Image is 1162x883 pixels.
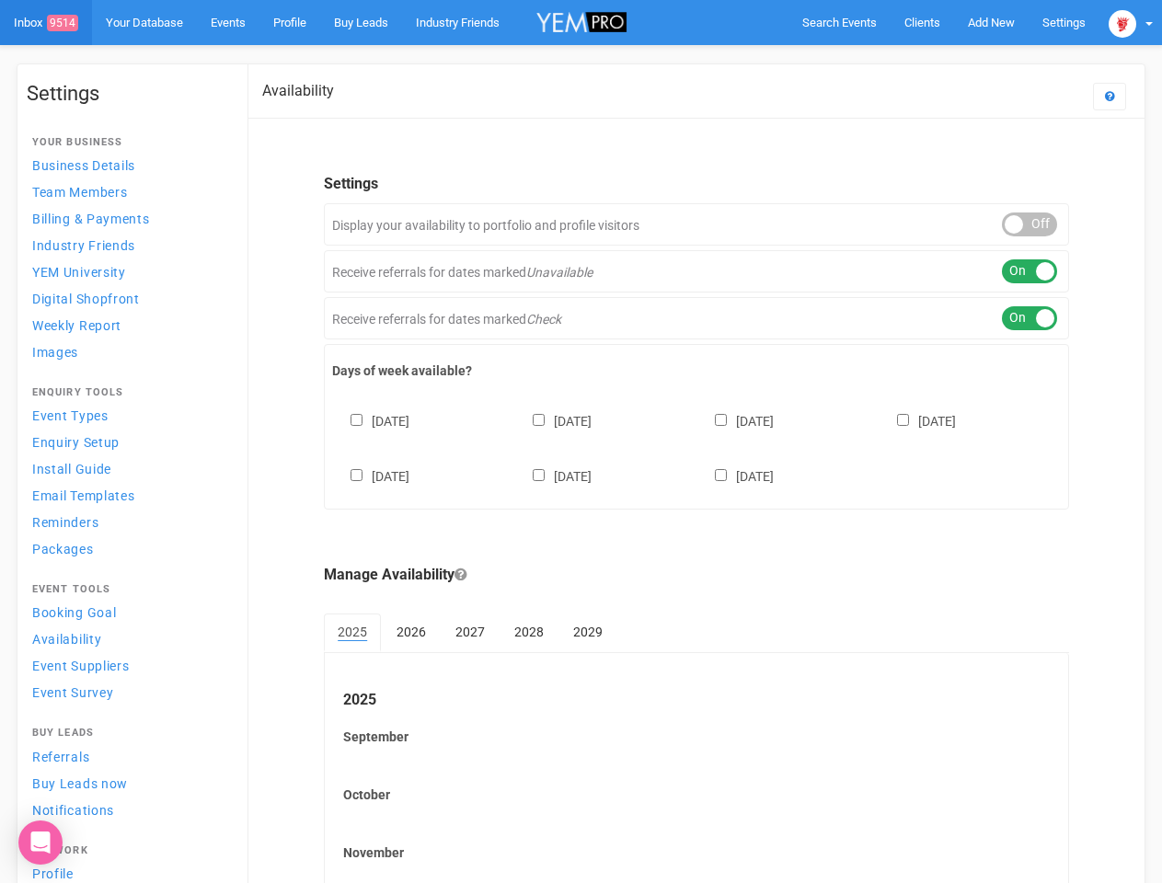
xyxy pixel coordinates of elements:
[27,430,229,454] a: Enquiry Setup
[559,614,616,650] a: 2029
[32,185,127,200] span: Team Members
[343,786,1050,804] label: October
[32,659,130,673] span: Event Suppliers
[27,259,229,284] a: YEM University
[514,410,592,430] label: [DATE]
[27,339,229,364] a: Images
[32,515,98,530] span: Reminders
[32,408,109,423] span: Event Types
[897,414,909,426] input: [DATE]
[27,456,229,481] a: Install Guide
[27,626,229,651] a: Availability
[32,685,113,700] span: Event Survey
[47,15,78,31] span: 9514
[715,414,727,426] input: [DATE]
[696,465,774,486] label: [DATE]
[514,465,592,486] label: [DATE]
[32,845,224,856] h4: Network
[324,174,1069,195] legend: Settings
[332,410,409,430] label: [DATE]
[324,203,1069,246] div: Display your availability to portfolio and profile visitors
[32,137,224,148] h4: Your Business
[27,179,229,204] a: Team Members
[27,313,229,338] a: Weekly Report
[32,462,111,476] span: Install Guide
[533,469,545,481] input: [DATE]
[27,744,229,769] a: Referrals
[32,158,135,173] span: Business Details
[32,212,150,226] span: Billing & Payments
[343,728,1050,746] label: September
[32,488,135,503] span: Email Templates
[27,403,229,428] a: Event Types
[324,565,1069,586] legend: Manage Availability
[27,797,229,822] a: Notifications
[332,361,1061,380] label: Days of week available?
[904,16,940,29] span: Clients
[27,233,229,258] a: Industry Friends
[27,510,229,534] a: Reminders
[32,542,94,556] span: Packages
[696,410,774,430] label: [DATE]
[27,83,229,105] h1: Settings
[343,690,1050,711] legend: 2025
[262,83,334,99] h2: Availability
[27,153,229,178] a: Business Details
[324,614,381,652] a: 2025
[32,632,101,647] span: Availability
[526,312,561,327] em: Check
[32,435,120,450] span: Enquiry Setup
[383,614,440,650] a: 2026
[32,605,116,620] span: Booking Goal
[324,250,1069,292] div: Receive referrals for dates marked
[343,843,1050,862] label: November
[27,680,229,705] a: Event Survey
[18,820,63,865] div: Open Intercom Messenger
[526,265,593,280] em: Unavailable
[32,803,114,818] span: Notifications
[32,584,224,595] h4: Event Tools
[879,410,956,430] label: [DATE]
[27,286,229,311] a: Digital Shopfront
[32,318,121,333] span: Weekly Report
[27,653,229,678] a: Event Suppliers
[442,614,499,650] a: 2027
[332,465,409,486] label: [DATE]
[715,469,727,481] input: [DATE]
[27,771,229,796] a: Buy Leads now
[533,414,545,426] input: [DATE]
[27,600,229,625] a: Booking Goal
[32,265,126,280] span: YEM University
[500,614,558,650] a: 2028
[32,292,140,306] span: Digital Shopfront
[324,297,1069,339] div: Receive referrals for dates marked
[27,536,229,561] a: Packages
[802,16,877,29] span: Search Events
[32,387,224,398] h4: Enquiry Tools
[351,469,362,481] input: [DATE]
[32,345,78,360] span: Images
[27,483,229,508] a: Email Templates
[32,728,224,739] h4: Buy Leads
[351,414,362,426] input: [DATE]
[1109,10,1136,38] img: open-uri20250107-2-1pbi2ie
[27,206,229,231] a: Billing & Payments
[968,16,1015,29] span: Add New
